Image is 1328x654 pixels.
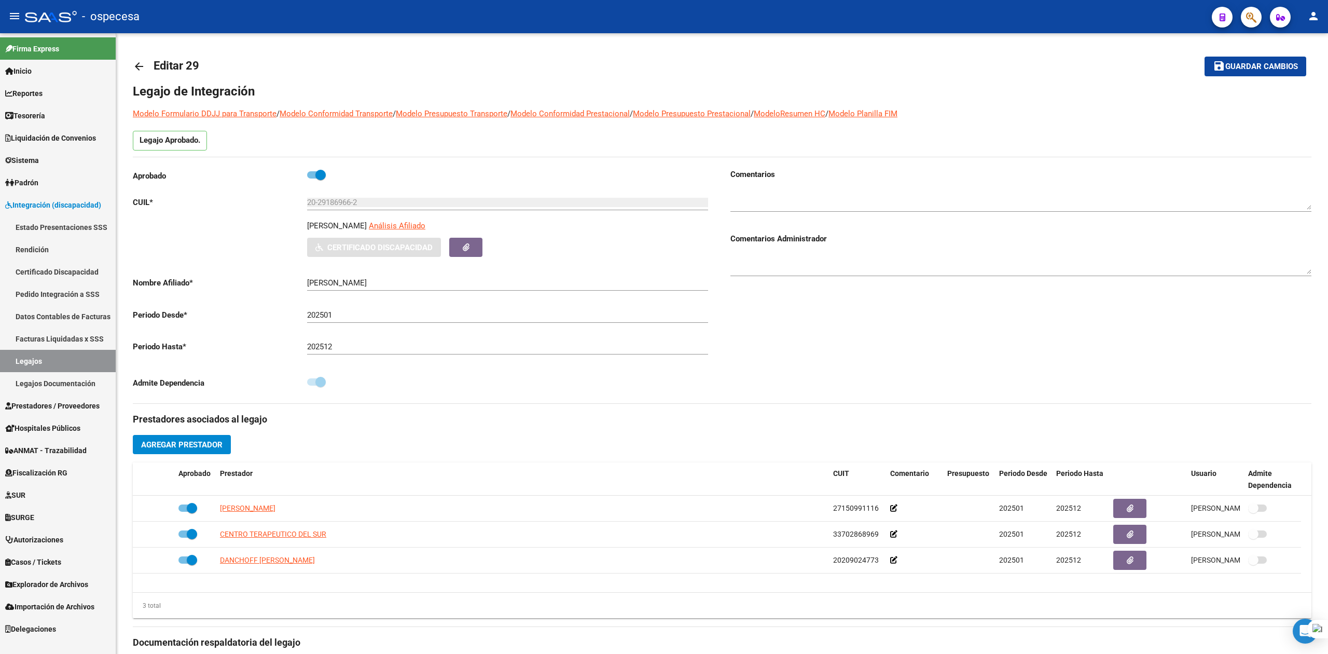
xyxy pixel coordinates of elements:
[8,10,21,22] mat-icon: menu
[754,109,825,118] a: ModeloResumen HC
[5,88,43,99] span: Reportes
[833,469,849,478] span: CUIT
[5,110,45,121] span: Tesorería
[133,277,307,289] p: Nombre Afiliado
[220,504,275,512] span: [PERSON_NAME]
[730,169,1311,180] h3: Comentarios
[1205,57,1306,76] button: Guardar cambios
[5,400,100,412] span: Prestadores / Proveedores
[133,170,307,182] p: Aprobado
[1191,556,1279,564] span: [PERSON_NAME] P [DATE]
[1191,469,1216,478] span: Usuario
[5,155,39,166] span: Sistema
[1056,530,1081,538] span: 202512
[133,377,307,389] p: Admite Dependencia
[141,440,223,449] span: Agregar Prestador
[1056,556,1081,564] span: 202512
[5,43,59,55] span: Firma Express
[890,469,929,478] span: Comentario
[154,59,199,72] span: Editar 29
[1191,504,1279,512] span: [PERSON_NAME] P [DATE]
[5,512,34,523] span: SURGE
[999,504,1024,512] span: 202501
[943,462,995,497] datatable-header-cell: Presupuesto
[133,341,307,352] p: Periodo Hasta
[133,109,276,118] a: Modelo Formulario DDJJ para Transporte
[5,132,96,144] span: Liquidación de Convenios
[133,131,207,151] p: Legajo Aprobado.
[947,469,989,478] span: Presupuesto
[5,601,94,612] span: Importación de Archivos
[133,600,161,611] div: 3 total
[133,309,307,321] p: Periodo Desde
[999,469,1047,478] span: Periodo Desde
[1307,10,1320,22] mat-icon: person
[133,635,1311,650] h3: Documentación respaldatoria del legajo
[1187,462,1244,497] datatable-header-cell: Usuario
[828,109,897,118] a: Modelo Planilla FIM
[1293,619,1318,644] div: Open Intercom Messenger
[886,462,943,497] datatable-header-cell: Comentario
[82,5,140,28] span: - ospecesa
[133,83,1311,100] h1: Legajo de Integración
[1225,62,1298,72] span: Guardar cambios
[5,199,101,211] span: Integración (discapacidad)
[5,65,32,77] span: Inicio
[1244,462,1301,497] datatable-header-cell: Admite Dependencia
[510,109,630,118] a: Modelo Conformidad Prestacional
[280,109,393,118] a: Modelo Conformidad Transporte
[133,197,307,208] p: CUIL
[5,579,88,590] span: Explorador de Archivos
[5,445,87,456] span: ANMAT - Trazabilidad
[133,60,145,73] mat-icon: arrow_back
[833,530,879,538] span: 33702868969
[833,504,879,512] span: 27150991116
[999,556,1024,564] span: 202501
[833,556,879,564] span: 20209024773
[133,435,231,454] button: Agregar Prestador
[216,462,829,497] datatable-header-cell: Prestador
[1056,504,1081,512] span: 202512
[307,220,367,231] p: [PERSON_NAME]
[5,623,56,635] span: Delegaciones
[220,556,315,564] span: DANCHOFF [PERSON_NAME]
[1056,469,1103,478] span: Periodo Hasta
[178,469,211,478] span: Aprobado
[5,177,38,188] span: Padrón
[396,109,507,118] a: Modelo Presupuesto Transporte
[1191,530,1279,538] span: [PERSON_NAME] P [DATE]
[5,534,63,546] span: Autorizaciones
[1052,462,1109,497] datatable-header-cell: Periodo Hasta
[307,238,441,257] button: Certificado Discapacidad
[1213,60,1225,72] mat-icon: save
[730,233,1311,244] h3: Comentarios Administrador
[133,412,1311,427] h3: Prestadores asociados al legajo
[220,469,253,478] span: Prestador
[220,530,326,538] span: CENTRO TERAPEUTICO DEL SUR
[999,530,1024,538] span: 202501
[5,423,80,434] span: Hospitales Públicos
[327,243,433,252] span: Certificado Discapacidad
[633,109,751,118] a: Modelo Presupuesto Prestacional
[369,221,425,230] span: Análisis Afiliado
[829,462,886,497] datatable-header-cell: CUIT
[174,462,216,497] datatable-header-cell: Aprobado
[995,462,1052,497] datatable-header-cell: Periodo Desde
[1248,469,1292,489] span: Admite Dependencia
[5,556,61,568] span: Casos / Tickets
[5,467,67,479] span: Fiscalización RG
[5,489,25,501] span: SUR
